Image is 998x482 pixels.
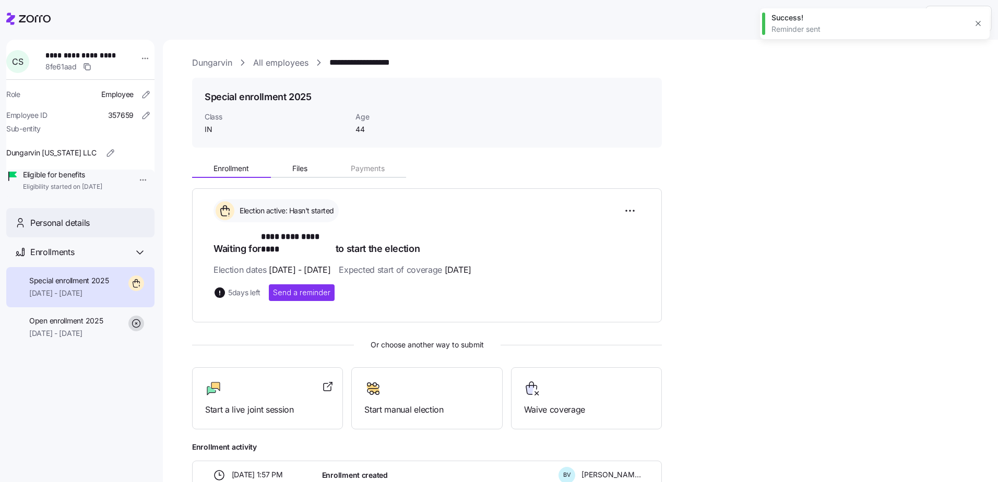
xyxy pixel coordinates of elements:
[213,165,249,172] span: Enrollment
[12,57,23,66] span: C S
[269,263,330,276] span: [DATE] - [DATE]
[23,170,102,180] span: Eligible for benefits
[355,124,460,135] span: 44
[213,263,330,276] span: Election dates
[322,470,388,480] span: Enrollment created
[29,275,109,286] span: Special enrollment 2025
[101,89,134,100] span: Employee
[355,112,460,122] span: Age
[23,183,102,191] span: Eligibility started on [DATE]
[192,56,232,69] a: Dungarvin
[253,56,308,69] a: All employees
[771,13,967,23] div: Success!
[29,328,103,339] span: [DATE] - [DATE]
[228,287,260,298] span: 5 days left
[269,284,335,301] button: Send a reminder
[6,148,96,158] span: Dungarvin [US_STATE] LLC
[292,165,307,172] span: Files
[771,24,967,34] div: Reminder sent
[205,90,312,103] h1: Special enrollment 2025
[524,403,649,416] span: Waive coverage
[6,110,47,121] span: Employee ID
[30,246,74,259] span: Enrollments
[6,124,41,134] span: Sub-entity
[6,89,20,100] span: Role
[236,206,334,216] span: Election active: Hasn't started
[364,403,489,416] span: Start manual election
[351,165,385,172] span: Payments
[273,287,330,298] span: Send a reminder
[232,469,283,480] span: [DATE] 1:57 PM
[205,112,347,122] span: Class
[29,288,109,298] span: [DATE] - [DATE]
[205,124,347,135] span: IN
[213,231,640,255] h1: Waiting for to start the election
[108,110,134,121] span: 357659
[581,469,641,480] span: [PERSON_NAME]
[29,316,103,326] span: Open enrollment 2025
[30,216,90,230] span: Personal details
[445,263,471,276] span: [DATE]
[339,263,471,276] span: Expected start of coverage
[192,442,662,452] span: Enrollment activity
[192,339,662,351] span: Or choose another way to submit
[205,403,330,416] span: Start a live joint session
[563,472,571,478] span: B V
[45,62,77,72] span: 8fe61aad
